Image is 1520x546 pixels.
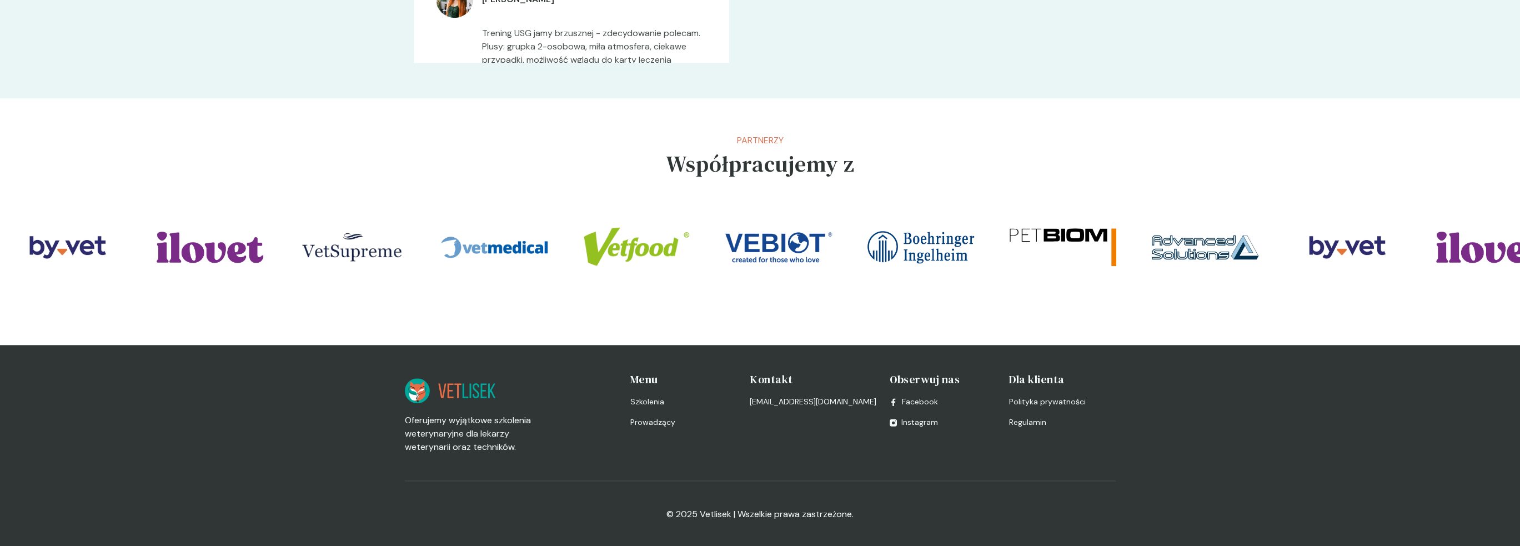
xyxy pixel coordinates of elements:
span: Polityka prywatności [1009,396,1086,408]
h4: Obserwuj nas [890,372,996,387]
img: Z5pMJ5bqstJ9-ALs_logo-www-01.png [583,221,690,274]
a: Prowadzący [630,417,736,428]
a: Facebook [890,396,938,408]
p: © 2025 Vetlisek | Wszelkie prawa zastrzeżone. [666,508,854,521]
h4: Menu [630,372,736,387]
h4: Kontakt [750,372,876,387]
img: Z5pMJJbqstJ9-ALm_Boehringer.png [867,221,974,274]
img: Z5pMIpbqstJ9-ALi_ByVetlogocolorCMYK.jpg [14,221,121,274]
h4: Dla klienta [1009,372,1115,387]
a: [EMAIL_ADDRESS][DOMAIN_NAME] [750,396,876,408]
img: Z5pMIpbqstJ9-ALi_ByVetlogocolorCMYK.jpg [1294,221,1401,274]
a: Polityka prywatności [1009,396,1115,408]
img: Z5pMKJbqstJ9-ALu_vebiot.png [725,221,832,274]
img: Z5pMIJbqstJ9-ALe_VETSUPREME_LOGO.png [299,221,405,274]
img: Z5pMI5bqstJ9-ALk_Logo_AS.png [1152,221,1258,274]
h5: Współpracujemy z [666,147,855,181]
a: Instagram [890,417,938,428]
a: Szkolenia [630,396,736,408]
span: Prowadzący [630,417,675,428]
img: Z5pMJpbqstJ9-ALq_Ilovet_Logotyp_Fioletowy_wersjadodruku.png [157,221,263,274]
span: Regulamin [1009,417,1046,428]
img: Z5pMJZbqstJ9-ALo_Petbiom.svg [1010,221,1116,274]
p: Oferujemy wyjątkowe szkolenia weterynaryjne dla lekarzy weterynarii oraz techników. [405,414,546,454]
p: Trening USG jamy brzusznej - zdecydowanie polecam. Plusy: grupka 2-osobowa, miła atmosfera, cieka... [482,27,707,129]
p: Partnerzy [666,134,855,147]
img: Z5pMH5bqstJ9-ALc_logo_vetmedical2024-1024x202.png [441,221,548,274]
span: Szkolenia [630,396,664,408]
a: Regulamin [1009,417,1115,428]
